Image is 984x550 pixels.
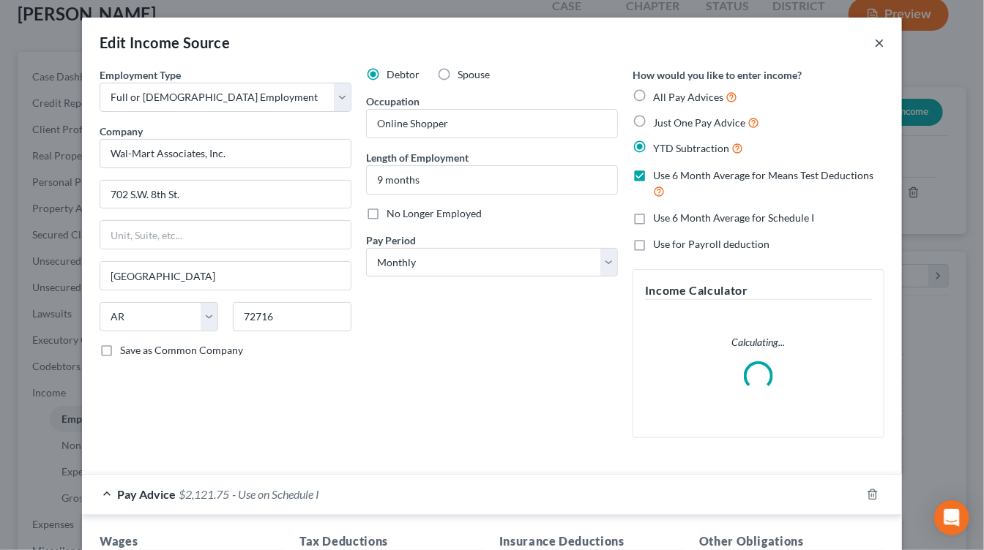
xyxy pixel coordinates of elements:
[232,487,319,501] span: - Use on Schedule I
[633,67,802,83] label: How would you like to enter income?
[120,344,243,356] span: Save as Common Company
[653,116,745,129] span: Just One Pay Advice
[100,32,230,53] div: Edit Income Source
[100,69,181,81] span: Employment Type
[653,169,873,181] span: Use 6 Month Average for Means Test Deductions
[366,94,420,109] label: Occupation
[100,125,143,137] span: Company
[458,68,490,80] span: Spouse
[367,166,617,194] input: ex: 2 years
[233,302,351,331] input: Enter zip...
[100,181,351,208] input: Enter address...
[366,150,469,165] label: Length of Employment
[645,335,872,350] p: Calculating...
[367,110,617,137] input: --
[387,68,420,80] span: Debtor
[653,211,814,224] span: Use 6 Month Average for Schedule I
[874,34,884,51] button: ×
[100,262,351,290] input: Enter city...
[653,91,723,103] span: All Pay Advices
[653,142,729,154] span: YTD Subtraction
[653,238,769,250] span: Use for Payroll deduction
[100,221,351,249] input: Unit, Suite, etc...
[645,282,872,300] h5: Income Calculator
[117,487,176,501] span: Pay Advice
[179,487,229,501] span: $2,121.75
[366,234,416,246] span: Pay Period
[100,139,351,168] input: Search company by name...
[387,207,482,219] span: No Longer Employed
[934,500,969,535] div: Open Intercom Messenger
